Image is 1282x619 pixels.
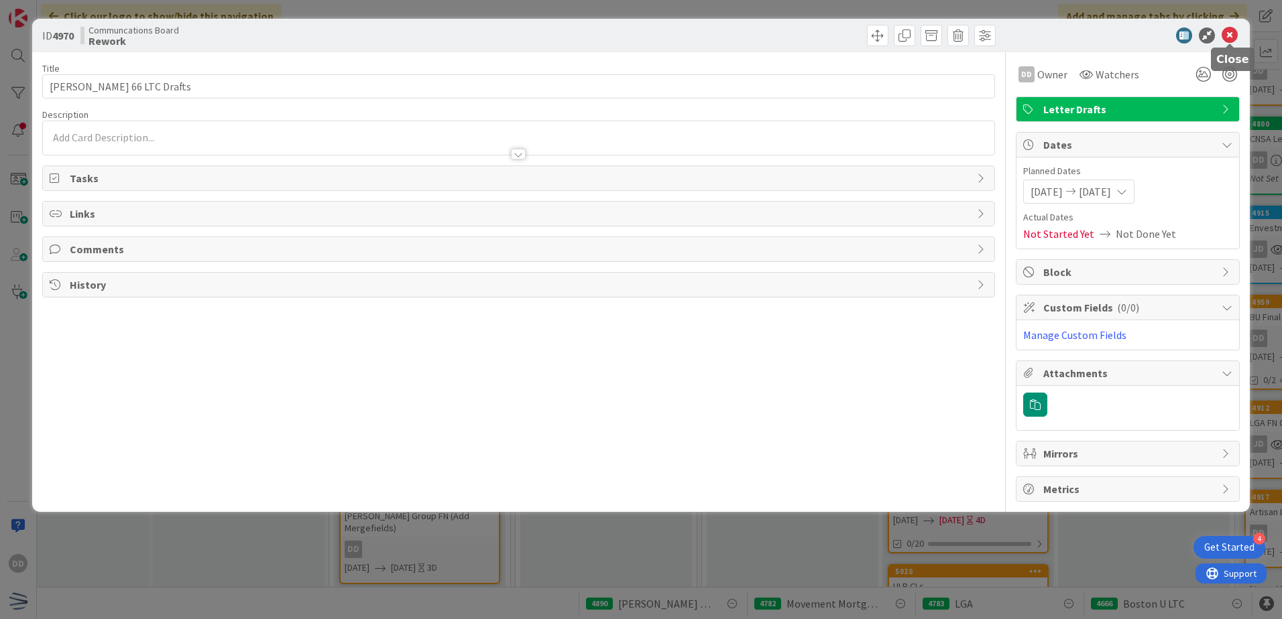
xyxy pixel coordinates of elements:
div: Get Started [1204,541,1255,554]
a: Manage Custom Fields [1023,328,1126,342]
span: [DATE] [1079,184,1111,200]
span: Description [42,109,89,121]
span: Support [28,2,61,18]
span: [DATE] [1031,184,1063,200]
span: Planned Dates [1023,164,1232,178]
span: Not Started Yet [1023,226,1094,242]
b: Rework [89,36,179,46]
label: Title [42,62,60,74]
span: Communcations Board [89,25,179,36]
div: DD [1018,66,1035,82]
span: ID [42,27,74,44]
span: Tasks [70,170,970,186]
span: Custom Fields [1043,299,1215,316]
span: Attachments [1043,365,1215,381]
input: type card name here... [42,74,995,98]
h5: Close [1216,53,1249,66]
span: Links [70,206,970,222]
span: Mirrors [1043,445,1215,462]
b: 4970 [52,29,74,42]
span: Actual Dates [1023,210,1232,224]
span: Metrics [1043,481,1215,497]
span: ( 0/0 ) [1117,301,1139,314]
span: History [70,277,970,293]
span: Comments [70,241,970,257]
span: Watchers [1096,66,1139,82]
span: Letter Drafts [1043,101,1215,117]
div: Open Get Started checklist, remaining modules: 4 [1193,536,1265,559]
span: Owner [1037,66,1067,82]
div: 4 [1253,533,1265,545]
span: Not Done Yet [1116,226,1176,242]
span: Dates [1043,137,1215,153]
span: Block [1043,264,1215,280]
